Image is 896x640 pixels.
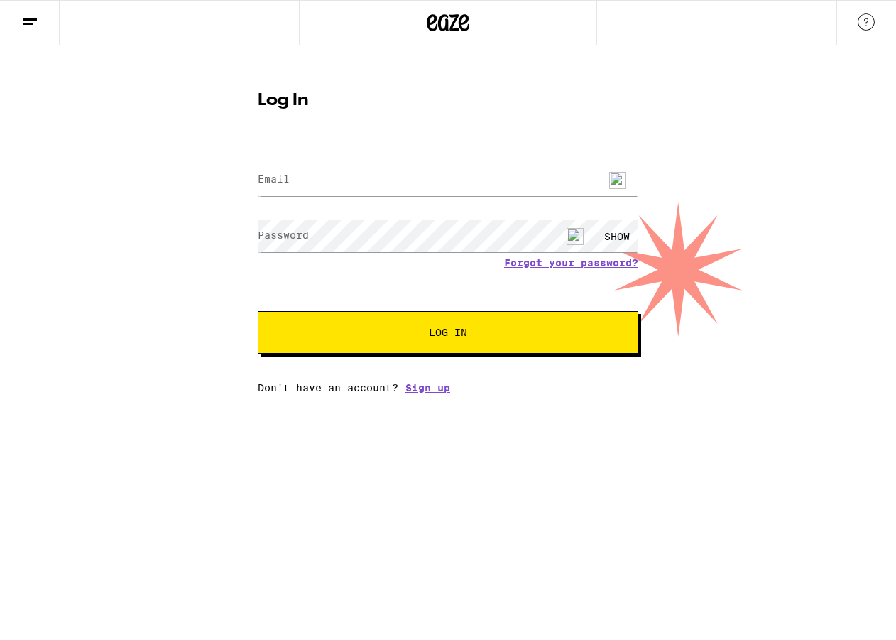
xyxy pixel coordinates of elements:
label: Password [258,229,309,241]
img: npw-badge-icon-locked.svg [609,172,626,189]
label: Email [258,173,290,185]
button: Log In [258,311,638,354]
input: Email [258,164,638,196]
a: Sign up [405,382,450,394]
h1: Log In [258,92,638,109]
div: Don't have an account? [258,382,638,394]
a: Forgot your password? [504,257,638,269]
img: npw-badge-icon-locked.svg [567,228,584,245]
div: SHOW [596,220,638,252]
span: Log In [429,327,467,337]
